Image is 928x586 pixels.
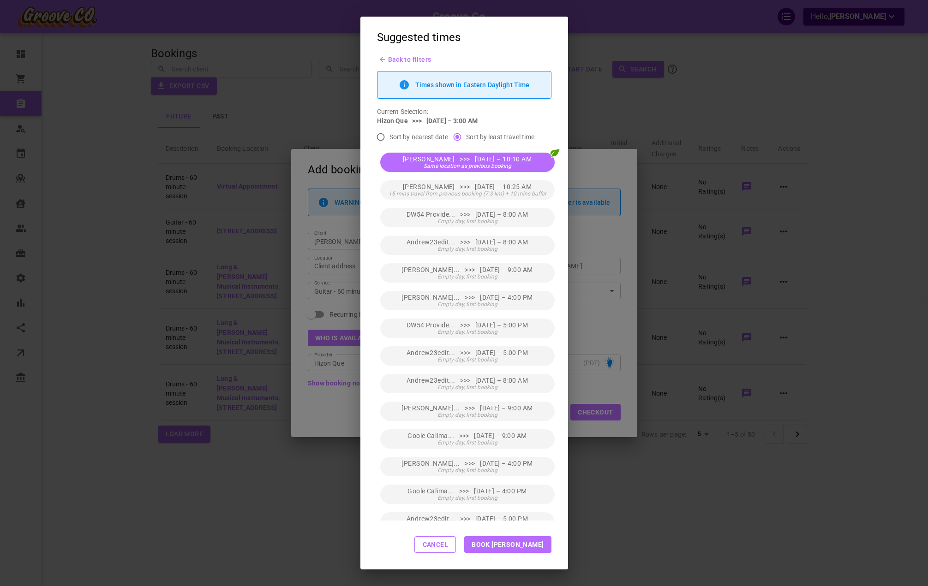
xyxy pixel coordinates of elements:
span: Empty day, first booking [437,467,497,474]
span: [PERSON_NAME]... >>> [DATE] – 4:00 PM [401,460,533,467]
button: Andrew23edit... >>> [DATE] – 5:00 PM [380,512,555,532]
span: Empty day, first booking [437,329,497,335]
button: Back to filters [377,56,431,63]
span: Same location as previous booking [424,163,511,169]
button: DW54 Provide... >>> [DATE] – 5:00 PMEmpty day, first booking [380,319,555,338]
span: Empty day, first booking [437,246,497,252]
button: Andrew23edit... >>> [DATE] – 8:00 AMEmpty day, first booking [380,236,555,255]
span: [PERSON_NAME]... >>> [DATE] – 9:00 AM [401,404,533,412]
span: Andrew23edit... >>> [DATE] – 5:00 PM [407,515,528,522]
button: DW54 Provide... >>> [DATE] – 8:00 AMEmpty day, first booking [380,208,555,227]
span: [PERSON_NAME]... >>> [DATE] – 9:00 AM [401,266,533,273]
span: Empty day, first booking [437,273,497,280]
p: Hizon Que >>> [DATE] – 3:00 AM [377,116,551,125]
span: Empty day, first booking [437,384,497,391]
button: [PERSON_NAME]... >>> [DATE] – 4:00 PMEmpty day, first booking [380,457,555,476]
span: Goole Calima... >>> [DATE] – 9:00 AM [407,432,527,439]
span: Back to filters [388,56,431,63]
span: [PERSON_NAME]... >>> [DATE] – 4:00 PM [401,294,533,301]
span: Empty day, first booking [437,439,497,446]
button: [PERSON_NAME]... >>> [DATE] – 4:00 PMEmpty day, first booking [380,291,555,310]
button: [PERSON_NAME]... >>> [DATE] – 9:00 AMEmpty day, first booking [380,402,555,421]
span: Empty day, first booking [437,495,497,501]
button: Andrew23edit... >>> [DATE] – 5:00 PMEmpty day, first booking [380,346,555,366]
span: Empty day, first booking [437,412,497,418]
button: Goole Calima... >>> [DATE] – 4:00 PMEmpty day, first booking [380,485,555,504]
p: Current Selection: [377,107,551,116]
span: Andrew23edit... >>> [DATE] – 8:00 AM [407,377,528,384]
span: 15 mins travel from previous booking (7.3 km) + 10 mins buffer [389,190,546,197]
h2: Suggested times [360,17,568,56]
span: Empty day, first booking [437,356,497,363]
span: DW54 Provide... >>> [DATE] – 5:00 PM [407,321,528,329]
span: Andrew23edit... >>> [DATE] – 8:00 AM [407,238,528,246]
span: Sort by nearest date [389,132,449,142]
button: [PERSON_NAME] >>> [DATE] – 10:25 AM15 mins travel from previous booking (7.3 km) + 10 mins buffer [380,180,555,200]
span: [PERSON_NAME] >>> [DATE] – 10:10 AM [403,155,532,163]
button: Andrew23edit... >>> [DATE] – 8:00 AMEmpty day, first booking [380,374,555,393]
button: [PERSON_NAME] >>> [DATE] – 10:10 AMSame location as previous booking [380,153,555,172]
span: Empty day, first booking [437,218,497,225]
button: [PERSON_NAME]... >>> [DATE] – 9:00 AMEmpty day, first booking [380,263,555,283]
button: Cancel [414,536,456,553]
span: [PERSON_NAME] >>> [DATE] – 10:25 AM [403,183,532,190]
span: Sort by least travel time [466,132,534,142]
p: Times shown in Eastern Daylight Time [415,81,530,89]
span: Empty day, first booking [437,301,497,308]
span: DW54 Provide... >>> [DATE] – 8:00 AM [407,211,528,218]
span: Andrew23edit... >>> [DATE] – 5:00 PM [407,349,528,356]
span: Goole Calima... >>> [DATE] – 4:00 PM [407,487,527,495]
button: Goole Calima... >>> [DATE] – 9:00 AMEmpty day, first booking [380,429,555,449]
button: Book [PERSON_NAME] [464,536,551,553]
